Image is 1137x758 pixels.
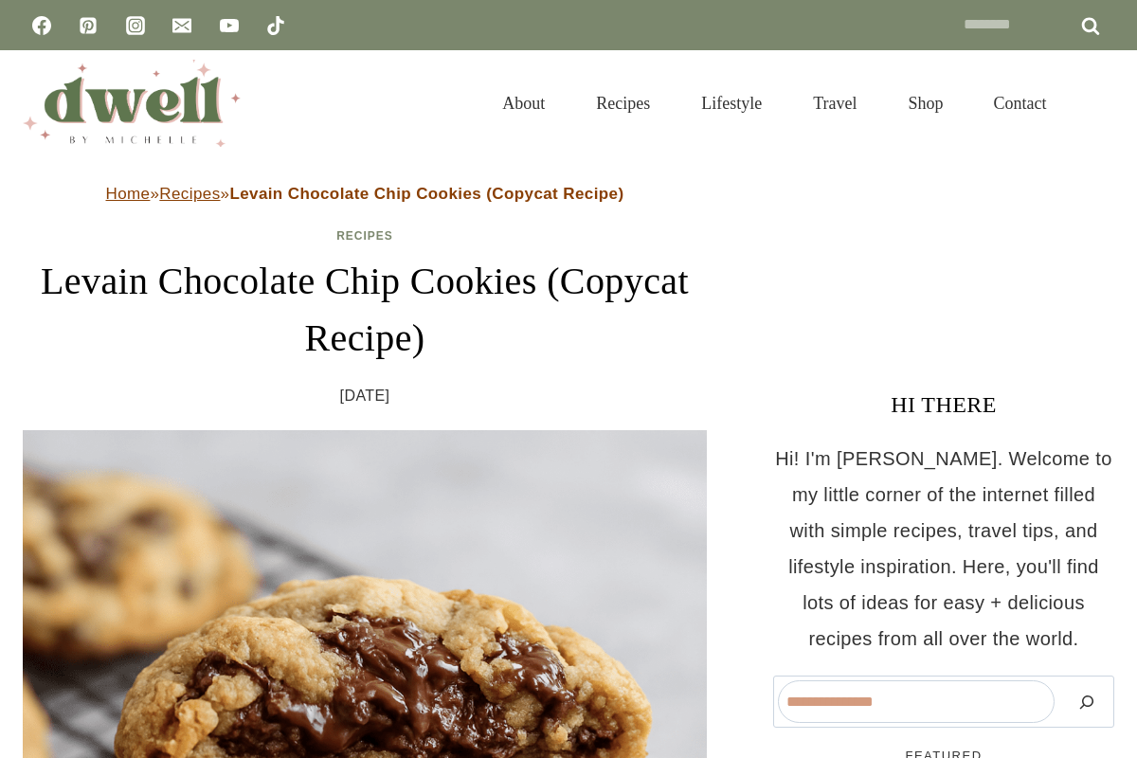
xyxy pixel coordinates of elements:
[106,185,624,203] span: » »
[570,70,676,136] a: Recipes
[676,70,787,136] a: Lifestyle
[787,70,882,136] a: Travel
[257,7,295,45] a: TikTok
[159,185,220,203] a: Recipes
[1064,680,1110,723] button: Search
[477,70,1073,136] nav: Primary Navigation
[210,7,248,45] a: YouTube
[229,185,623,203] strong: Levain Chocolate Chip Cookies (Copycat Recipe)
[477,70,570,136] a: About
[336,229,393,243] a: Recipes
[23,60,241,147] img: DWELL by michelle
[163,7,201,45] a: Email
[117,7,154,45] a: Instagram
[69,7,107,45] a: Pinterest
[1082,87,1114,119] button: View Search Form
[23,7,61,45] a: Facebook
[106,185,151,203] a: Home
[773,441,1114,657] p: Hi! I'm [PERSON_NAME]. Welcome to my little corner of the internet filled with simple recipes, tr...
[340,382,390,410] time: [DATE]
[773,388,1114,422] h3: HI THERE
[23,253,707,367] h1: Levain Chocolate Chip Cookies (Copycat Recipe)
[968,70,1073,136] a: Contact
[882,70,968,136] a: Shop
